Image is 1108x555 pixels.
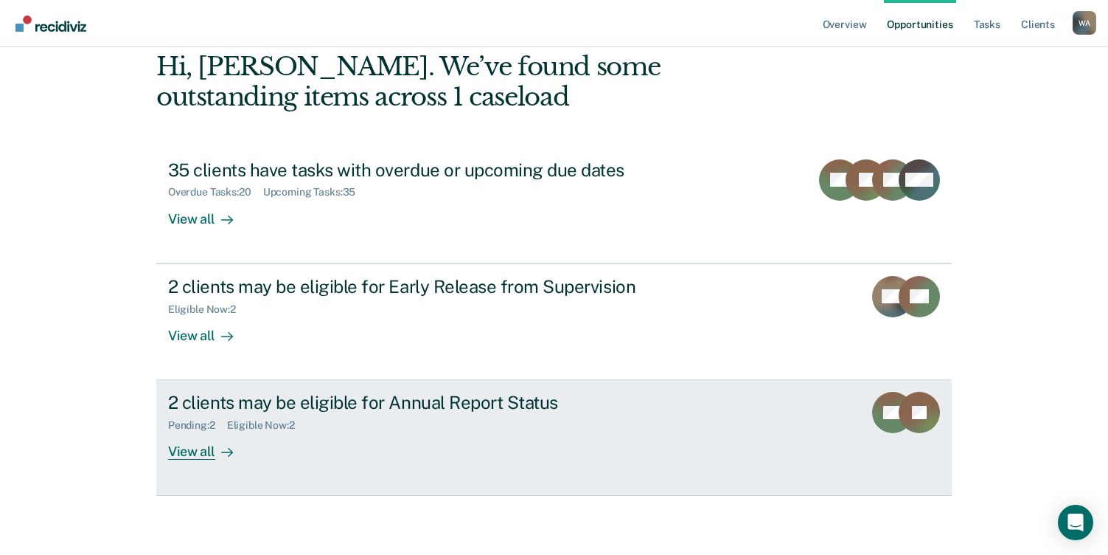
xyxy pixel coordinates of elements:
button: Profile dropdown button [1073,11,1096,35]
div: Open Intercom Messenger [1058,505,1093,540]
div: 2 clients may be eligible for Early Release from Supervision [168,276,686,297]
div: View all [168,315,251,344]
img: Recidiviz [15,15,86,32]
div: Eligible Now : 2 [168,303,248,316]
div: View all [168,199,251,227]
div: Pending : 2 [168,419,227,432]
a: 2 clients may be eligible for Early Release from SupervisionEligible Now:2View all [156,263,952,380]
div: View all [168,432,251,461]
div: 2 clients may be eligible for Annual Report Status [168,392,686,413]
div: 35 clients have tasks with overdue or upcoming due dates [168,159,686,181]
div: Eligible Now : 2 [227,419,307,432]
div: Hi, [PERSON_NAME]. We’ve found some outstanding items across 1 caseload [156,52,792,112]
div: W A [1073,11,1096,35]
a: 2 clients may be eligible for Annual Report StatusPending:2Eligible Now:2View all [156,380,952,496]
div: Upcoming Tasks : 35 [263,186,368,199]
a: 35 clients have tasks with overdue or upcoming due datesOverdue Tasks:20Upcoming Tasks:35View all [156,148,952,263]
div: Overdue Tasks : 20 [168,186,263,199]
